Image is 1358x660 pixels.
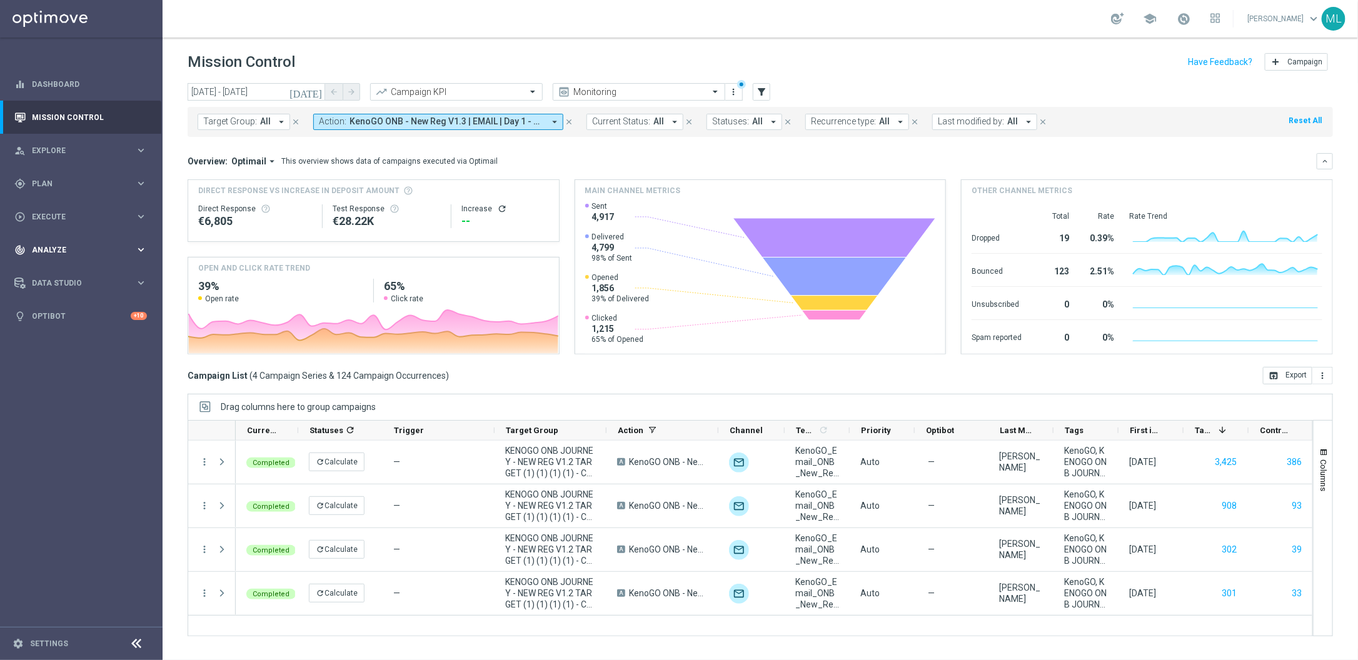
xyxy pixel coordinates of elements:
button: person_search Explore keyboard_arrow_right [14,146,148,156]
div: Press SPACE to select this row. [188,484,236,528]
i: keyboard_arrow_right [135,277,147,289]
span: Completed [253,502,289,511]
div: Optimail [729,584,749,604]
span: 98% of Sent [592,253,633,263]
span: Drag columns here to group campaigns [221,402,376,412]
span: Statuses [309,426,343,435]
i: more_vert [199,587,210,599]
span: KENOGO ONB JOURNEY - NEW REG V1.2 TARGET (1) (1) (1) (1) - Campaign 4 [505,489,596,522]
i: refresh [345,425,355,435]
span: Plan [32,180,135,187]
span: Analyze [32,246,135,254]
span: A [617,458,625,466]
span: Auto [860,457,880,467]
span: keyboard_arrow_down [1307,12,1320,26]
span: 1,856 [592,282,650,294]
button: Last modified by: All arrow_drop_down [932,114,1037,130]
span: Current Status [247,426,277,435]
span: Clicked [592,313,644,323]
div: Increase [461,204,548,214]
div: €28,215 [333,214,441,229]
div: Press SPACE to select this row. [236,441,1314,484]
i: filter_alt [756,86,767,97]
ng-select: Campaign KPI [370,83,543,101]
i: refresh [316,501,324,510]
button: Statuses: All arrow_drop_down [707,114,782,130]
i: close [291,117,300,126]
i: arrow_drop_down [266,156,278,167]
div: €6,805 [198,214,312,229]
div: Explore [14,145,135,156]
span: A [617,502,625,509]
div: Press SPACE to select this row. [188,572,236,616]
i: person_search [14,145,26,156]
div: 11 Jun 2025, Wednesday [1129,544,1156,555]
i: keyboard_arrow_right [135,244,147,256]
span: Recurrence type: [811,116,876,127]
i: refresh [316,589,324,597]
button: 3,425 [1214,454,1238,470]
button: 386 [1285,454,1303,470]
a: Optibot [32,299,131,332]
button: close [909,115,920,129]
button: Current Status: All arrow_drop_down [586,114,683,130]
span: Columns [1319,459,1329,491]
span: KenoGO, KENOGO ONB JOURNEY - NEW REG V1.3 TEMP - OPTIMAIL, KENOGO ONB JOURNEY - NEW REG V1.2 TARG... [1064,576,1108,610]
button: refreshCalculate [309,584,365,602]
span: Completed [253,546,289,554]
button: 93 [1290,498,1303,514]
div: Data Studio keyboard_arrow_right [14,278,148,288]
i: equalizer [14,79,26,90]
span: — [393,588,400,598]
span: Optibot [926,426,954,435]
button: equalizer Dashboard [14,79,148,89]
span: All [752,116,763,127]
i: refresh [316,545,324,554]
div: Rate [1084,211,1114,221]
h3: Campaign List [188,370,449,381]
i: close [1039,117,1047,126]
button: more_vert [199,544,210,555]
span: — [928,456,935,467]
button: refreshCalculate [309,496,365,515]
i: more_vert [1317,371,1327,381]
ng-select: Monitoring [553,83,725,101]
div: 0 [1037,326,1069,346]
div: Analyze [14,244,135,256]
span: Direct Response VS Increase In Deposit Amount [198,185,400,196]
span: Tags [1065,426,1084,435]
div: 0 [1037,293,1069,313]
span: KenoGO_Email_ONB_New_Reg_DAY1_V1.3_WA [795,576,839,610]
span: All [1007,116,1018,127]
div: +10 [131,312,147,320]
span: Action [618,426,643,435]
span: KenoGO ONB - New Reg V1.3 | EMAIL | Day 1 - Spin 'n' GO + USPs [629,500,708,511]
div: 11 Jun 2025, Wednesday [1129,587,1156,599]
div: Rate Trend [1129,211,1322,221]
a: Dashboard [32,67,147,101]
i: close [685,117,693,126]
input: Have Feedback? [1188,57,1252,66]
span: A [617,546,625,553]
span: Sent [592,201,615,211]
i: keyboard_arrow_down [1320,157,1329,166]
button: refresh [497,204,507,214]
img: Optimail [729,452,749,472]
button: 39 [1290,542,1303,557]
colored-tag: Completed [246,456,296,468]
h3: Overview: [188,156,228,167]
div: -- [461,214,548,229]
button: close [290,115,301,129]
button: lightbulb Optibot +10 [14,311,148,321]
span: — [928,587,935,599]
button: Reset All [1287,114,1323,127]
span: Priority [861,426,891,435]
i: arrow_drop_down [1023,116,1034,127]
i: preview [558,86,570,98]
span: Optimail [231,156,266,167]
span: KenoGO_Email_ONB_New_Reg_DAY1_V1.3_REST [795,489,839,522]
button: Mission Control [14,112,148,122]
i: gps_fixed [14,178,26,189]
